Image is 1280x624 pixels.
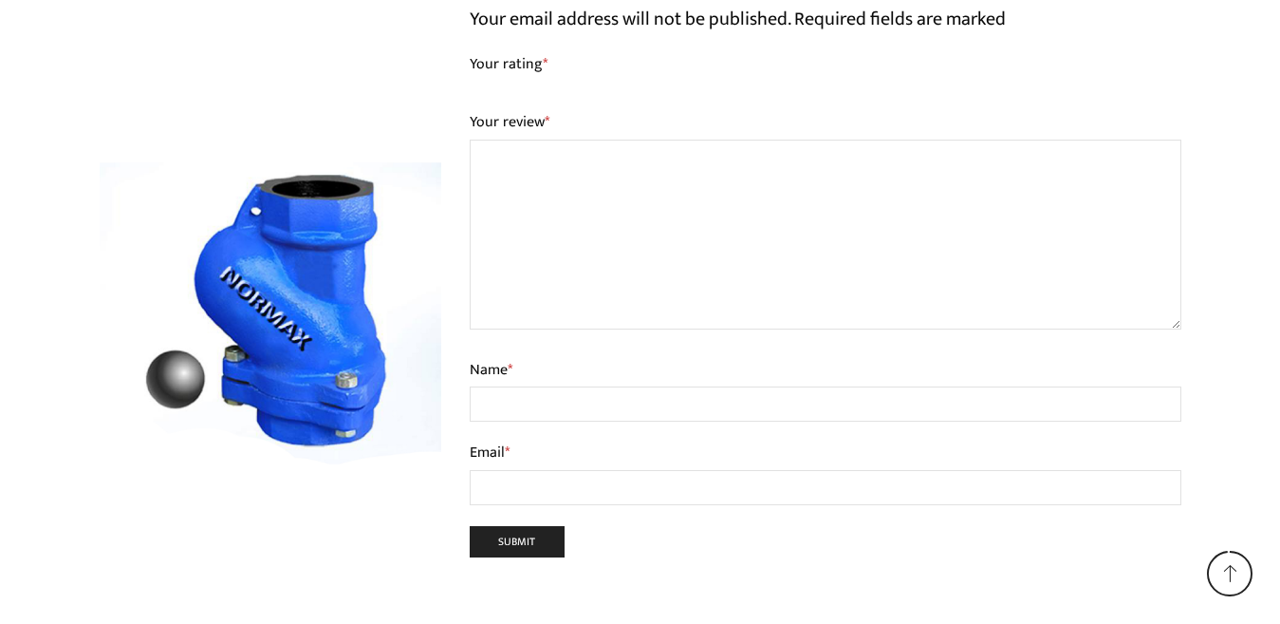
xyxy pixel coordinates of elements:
label: Name [470,358,1181,383]
label: Your review [470,110,1181,135]
label: Your rating [470,53,1181,75]
span: Your email address will not be published. Required fields are marked [470,3,1006,35]
input: Submit [470,526,566,558]
label: Email [470,441,1181,465]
